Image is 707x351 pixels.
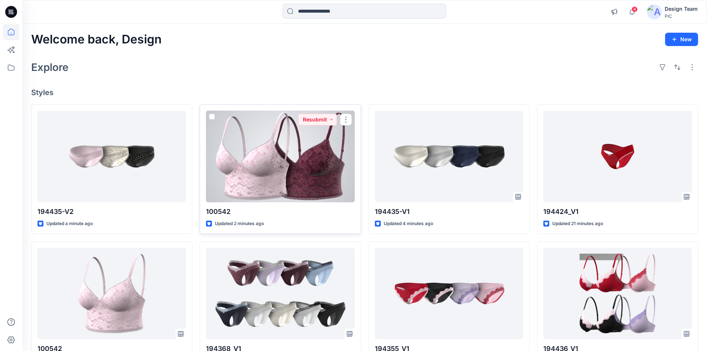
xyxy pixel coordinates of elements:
[665,13,698,19] div: PIC
[552,220,603,228] p: Updated 21 minutes ago
[31,61,69,73] h2: Explore
[37,111,186,202] a: 194435-V2
[31,33,162,46] h2: Welcome back, Design
[647,4,662,19] img: avatar
[375,111,523,202] a: 194435-V1
[206,111,354,202] a: 100542
[206,207,354,217] p: 100542
[375,207,523,217] p: 194435-V1
[31,88,698,97] h4: Styles
[543,207,692,217] p: 194424_V1
[632,6,638,12] span: 4
[37,207,186,217] p: 194435-V2
[206,248,354,339] a: 194368_V1
[46,220,93,228] p: Updated a minute ago
[37,248,186,339] a: 100542
[665,4,698,13] div: Design Team
[375,248,523,339] a: 194355_V1
[215,220,264,228] p: Updated 2 minutes ago
[543,111,692,202] a: 194424_V1
[665,33,698,46] button: New
[384,220,433,228] p: Updated 4 minutes ago
[543,248,692,339] a: 194436_V1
